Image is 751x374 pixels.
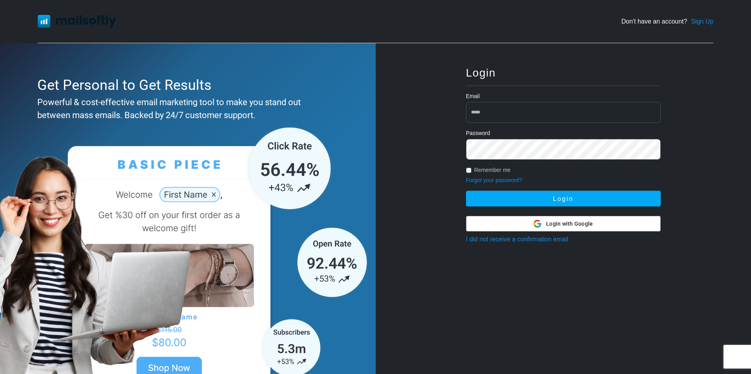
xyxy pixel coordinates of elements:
label: Remember me [474,166,511,174]
div: Get Personal to Get Results [37,75,334,96]
label: Email [466,92,480,100]
img: Mailsoftly [38,15,116,27]
a: Forgot your password? [466,177,522,183]
span: Login with Google [546,220,593,228]
a: Sign Up [691,17,713,26]
span: Login [466,67,496,79]
label: Password [466,129,490,137]
div: Powerful & cost-effective email marketing tool to make you stand out between mass emails. Backed ... [37,96,334,122]
a: I did not receive a confirmation email [466,236,568,243]
button: Login with Google [466,216,661,232]
button: Login [466,191,661,206]
div: Don't have an account? [621,17,714,26]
